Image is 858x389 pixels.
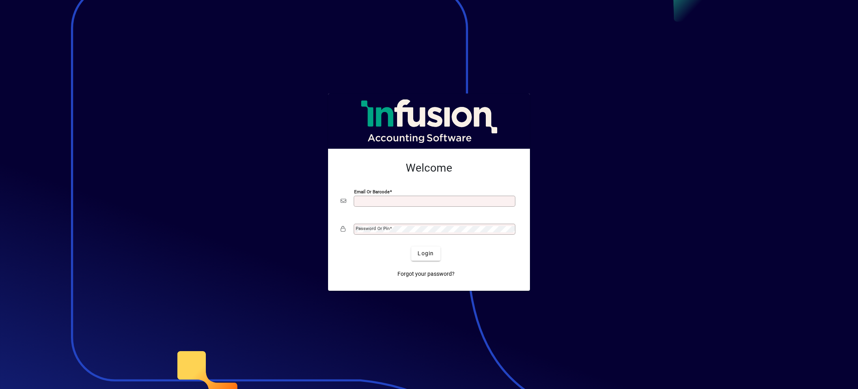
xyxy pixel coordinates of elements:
[394,267,458,281] a: Forgot your password?
[356,226,390,231] mat-label: Password or Pin
[418,249,434,258] span: Login
[341,161,517,175] h2: Welcome
[354,189,390,194] mat-label: Email or Barcode
[397,270,455,278] span: Forgot your password?
[411,247,440,261] button: Login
